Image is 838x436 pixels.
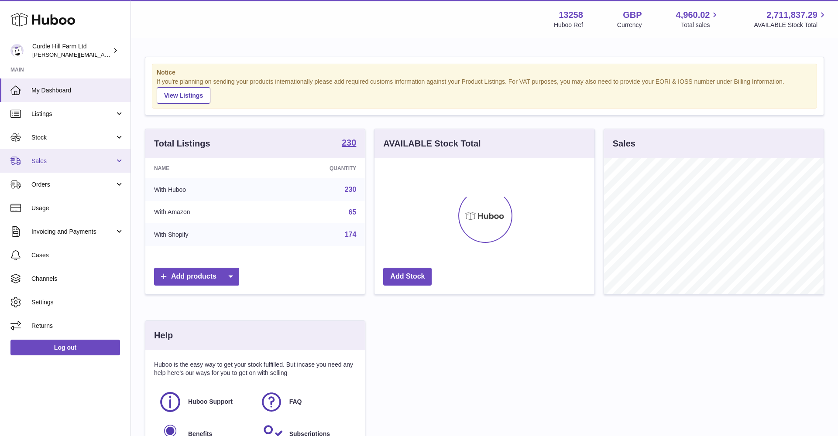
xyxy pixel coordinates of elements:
[383,138,481,150] h3: AVAILABLE Stock Total
[754,9,828,29] a: 2,711,837.29 AVAILABLE Stock Total
[676,9,720,29] a: 4,960.02 Total sales
[10,44,24,57] img: miranda@diddlysquatfarmshop.com
[31,181,115,189] span: Orders
[157,68,812,77] strong: Notice
[31,228,115,236] span: Invoicing and Payments
[342,138,356,149] a: 230
[345,231,357,238] a: 174
[31,110,115,118] span: Listings
[31,204,124,212] span: Usage
[31,298,124,307] span: Settings
[145,201,265,224] td: With Amazon
[157,87,210,104] a: View Listings
[31,157,115,165] span: Sales
[32,51,175,58] span: [PERSON_NAME][EMAIL_ADDRESS][DOMAIN_NAME]
[145,223,265,246] td: With Shopify
[623,9,642,21] strong: GBP
[342,138,356,147] strong: 230
[349,208,357,216] a: 65
[154,138,210,150] h3: Total Listings
[289,398,302,406] span: FAQ
[154,268,239,286] a: Add products
[154,361,356,377] p: Huboo is the easy way to get your stock fulfilled. But incase you need any help here's our ways f...
[766,9,817,21] span: 2,711,837.29
[31,322,124,330] span: Returns
[754,21,828,29] span: AVAILABLE Stock Total
[145,158,265,178] th: Name
[554,21,583,29] div: Huboo Ref
[617,21,642,29] div: Currency
[158,390,251,414] a: Huboo Support
[260,390,352,414] a: FAQ
[31,133,115,142] span: Stock
[559,9,583,21] strong: 13258
[345,186,357,193] a: 230
[31,86,124,95] span: My Dashboard
[613,138,635,150] h3: Sales
[265,158,365,178] th: Quantity
[154,330,173,341] h3: Help
[31,251,124,259] span: Cases
[383,268,432,286] a: Add Stock
[10,340,120,355] a: Log out
[32,42,111,59] div: Curdle Hill Farm Ltd
[676,9,710,21] span: 4,960.02
[157,78,812,104] div: If you're planning on sending your products internationally please add required customs informati...
[188,398,233,406] span: Huboo Support
[31,275,124,283] span: Channels
[145,178,265,201] td: With Huboo
[681,21,720,29] span: Total sales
